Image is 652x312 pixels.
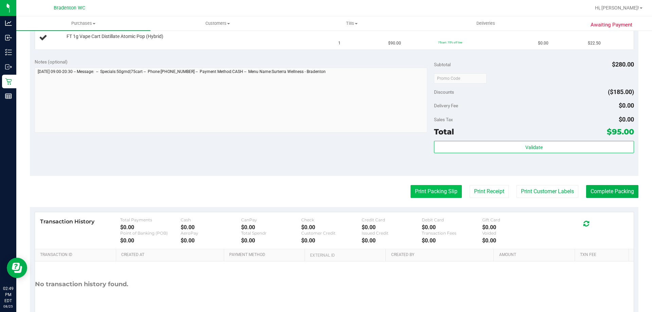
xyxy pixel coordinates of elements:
[120,217,181,222] div: Total Payments
[580,252,626,258] a: Txn Fee
[482,224,543,231] div: $0.00
[362,217,422,222] div: Credit Card
[181,217,241,222] div: Cash
[241,224,302,231] div: $0.00
[619,116,634,123] span: $0.00
[35,59,68,65] span: Notes (optional)
[181,231,241,236] div: AeroPay
[7,258,27,278] iframe: Resource center
[411,185,462,198] button: Print Packing Slip
[16,16,150,31] a: Purchases
[595,5,639,11] span: Hi, [PERSON_NAME]!
[619,102,634,109] span: $0.00
[301,217,362,222] div: Check
[5,78,12,85] inline-svg: Retail
[301,237,362,244] div: $0.00
[434,62,451,67] span: Subtotal
[229,252,302,258] a: Payment Method
[285,20,418,26] span: Tills
[388,40,401,47] span: $90.00
[482,237,543,244] div: $0.00
[285,16,419,31] a: Tills
[362,231,422,236] div: Issued Credit
[434,141,634,153] button: Validate
[16,20,150,26] span: Purchases
[362,237,422,244] div: $0.00
[3,286,13,304] p: 02:49 PM EDT
[5,20,12,26] inline-svg: Analytics
[241,237,302,244] div: $0.00
[467,20,504,26] span: Deliveries
[5,34,12,41] inline-svg: Inbound
[419,16,553,31] a: Deliveries
[422,237,482,244] div: $0.00
[612,61,634,68] span: $280.00
[301,224,362,231] div: $0.00
[438,41,462,44] span: 75cart: 75% off line
[434,117,453,122] span: Sales Tax
[422,224,482,231] div: $0.00
[422,231,482,236] div: Transaction Fees
[362,224,422,231] div: $0.00
[301,231,362,236] div: Customer Credit
[120,237,181,244] div: $0.00
[607,127,634,136] span: $95.00
[181,237,241,244] div: $0.00
[35,261,128,307] div: No transaction history found.
[588,40,601,47] span: $22.50
[151,20,284,26] span: Customers
[5,49,12,56] inline-svg: Inventory
[40,252,113,258] a: Transaction ID
[241,217,302,222] div: CanPay
[422,217,482,222] div: Debit Card
[591,21,632,29] span: Awaiting Payment
[434,103,458,108] span: Delivery Fee
[3,304,13,309] p: 08/25
[305,249,385,261] th: External ID
[67,33,163,40] span: FT 1g Vape Cart Distillate Atomic Pop (Hybrid)
[54,5,85,11] span: Bradenton WC
[120,224,181,231] div: $0.00
[121,252,221,258] a: Created At
[470,185,509,198] button: Print Receipt
[434,127,454,136] span: Total
[434,86,454,98] span: Discounts
[608,88,634,95] span: ($185.00)
[499,252,572,258] a: Amount
[150,16,285,31] a: Customers
[517,185,578,198] button: Print Customer Labels
[338,40,341,47] span: 1
[181,224,241,231] div: $0.00
[538,40,548,47] span: $0.00
[5,63,12,70] inline-svg: Outbound
[482,217,543,222] div: Gift Card
[525,145,543,150] span: Validate
[586,185,638,198] button: Complete Packing
[391,252,491,258] a: Created By
[482,231,543,236] div: Voided
[5,93,12,99] inline-svg: Reports
[434,73,487,84] input: Promo Code
[241,231,302,236] div: Total Spendr
[120,231,181,236] div: Point of Banking (POB)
